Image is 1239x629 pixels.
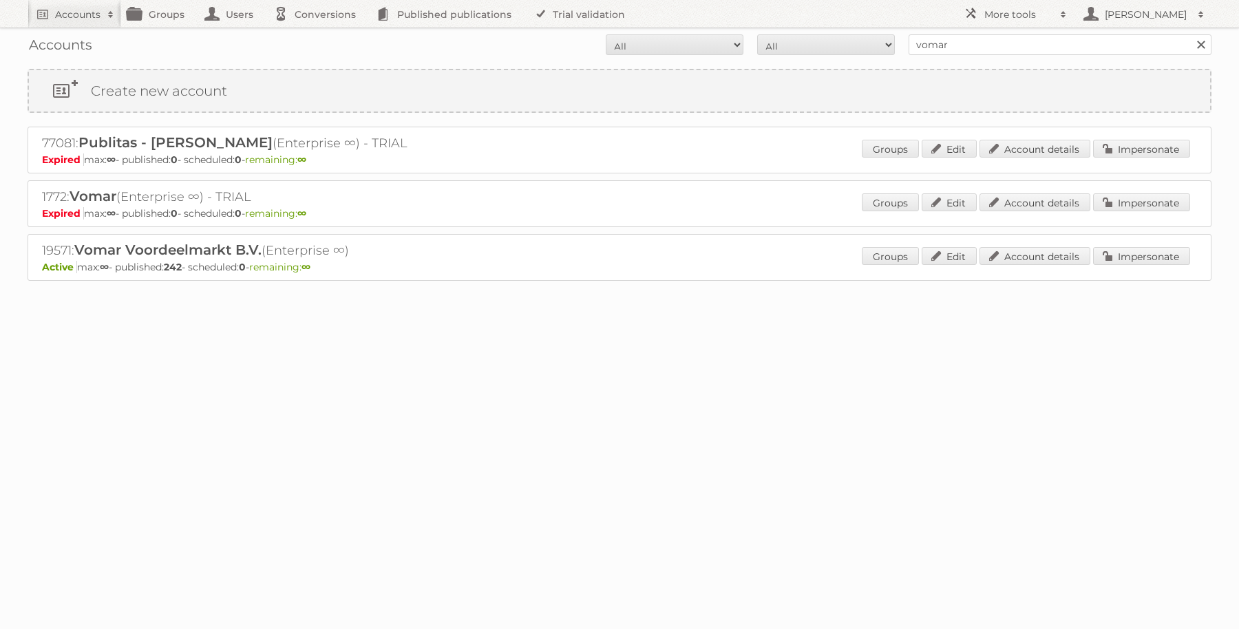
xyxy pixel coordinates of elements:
h2: 19571: (Enterprise ∞) [42,242,524,259]
a: Groups [862,247,919,265]
a: Edit [922,193,977,211]
a: Groups [862,140,919,158]
a: Create new account [29,70,1210,111]
span: Vomar Voordeelmarkt B.V. [74,242,262,258]
strong: ∞ [100,261,109,273]
h2: 1772: (Enterprise ∞) - TRIAL [42,188,524,206]
span: Active [42,261,77,273]
span: Expired [42,153,84,166]
strong: 0 [171,153,178,166]
h2: More tools [984,8,1053,21]
p: max: - published: - scheduled: - [42,207,1197,220]
span: Expired [42,207,84,220]
h2: [PERSON_NAME] [1101,8,1191,21]
span: remaining: [245,153,306,166]
strong: ∞ [297,153,306,166]
strong: ∞ [107,153,116,166]
p: max: - published: - scheduled: - [42,153,1197,166]
span: Vomar [70,188,116,204]
a: Account details [979,247,1090,265]
a: Impersonate [1093,247,1190,265]
strong: 0 [239,261,246,273]
span: Publitas - [PERSON_NAME] [78,134,273,151]
a: Account details [979,193,1090,211]
strong: 0 [171,207,178,220]
p: max: - published: - scheduled: - [42,261,1197,273]
strong: 0 [235,153,242,166]
span: remaining: [245,207,306,220]
h2: Accounts [55,8,100,21]
strong: ∞ [107,207,116,220]
a: Account details [979,140,1090,158]
span: remaining: [249,261,310,273]
a: Groups [862,193,919,211]
strong: 242 [164,261,182,273]
a: Edit [922,140,977,158]
strong: ∞ [301,261,310,273]
a: Edit [922,247,977,265]
a: Impersonate [1093,193,1190,211]
strong: 0 [235,207,242,220]
strong: ∞ [297,207,306,220]
h2: 77081: (Enterprise ∞) - TRIAL [42,134,524,152]
a: Impersonate [1093,140,1190,158]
